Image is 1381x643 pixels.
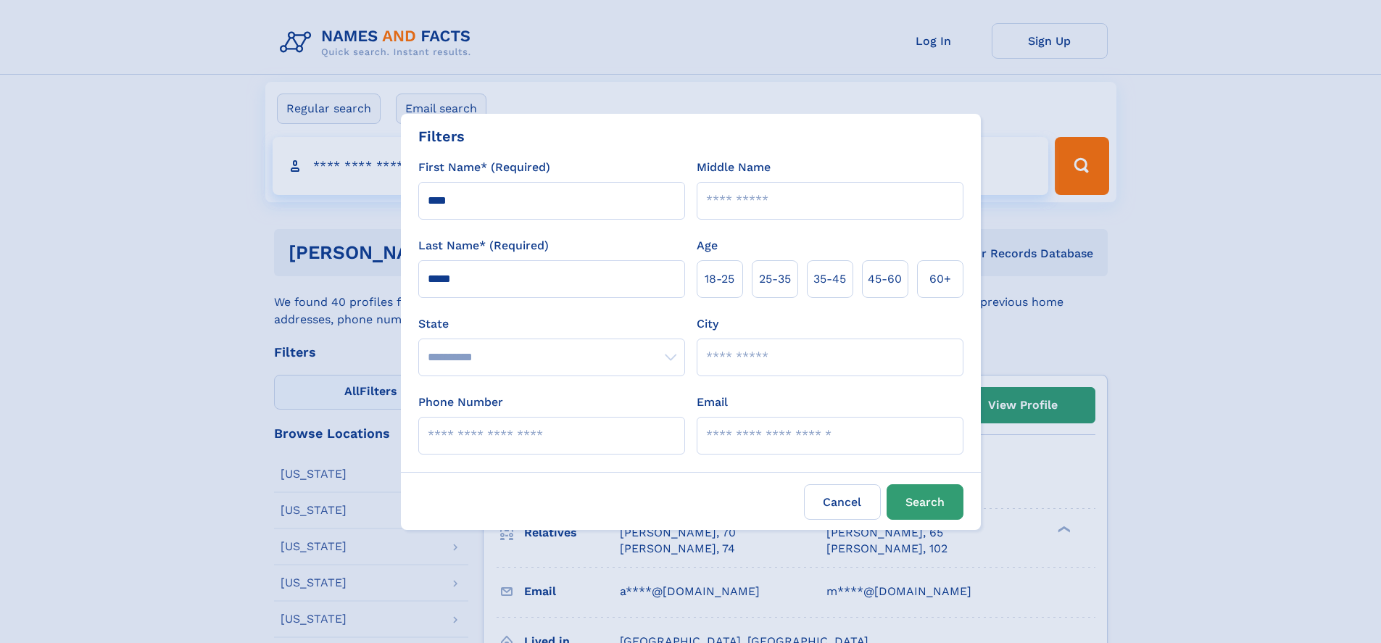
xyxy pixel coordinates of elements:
label: Cancel [804,484,881,520]
label: State [418,315,685,333]
span: 35‑45 [813,270,846,288]
label: First Name* (Required) [418,159,550,176]
label: Email [697,394,728,411]
span: 45‑60 [868,270,902,288]
button: Search [887,484,963,520]
label: City [697,315,718,333]
label: Phone Number [418,394,503,411]
label: Last Name* (Required) [418,237,549,254]
span: 18‑25 [705,270,734,288]
span: 60+ [929,270,951,288]
div: Filters [418,125,465,147]
span: 25‑35 [759,270,791,288]
label: Age [697,237,718,254]
label: Middle Name [697,159,771,176]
